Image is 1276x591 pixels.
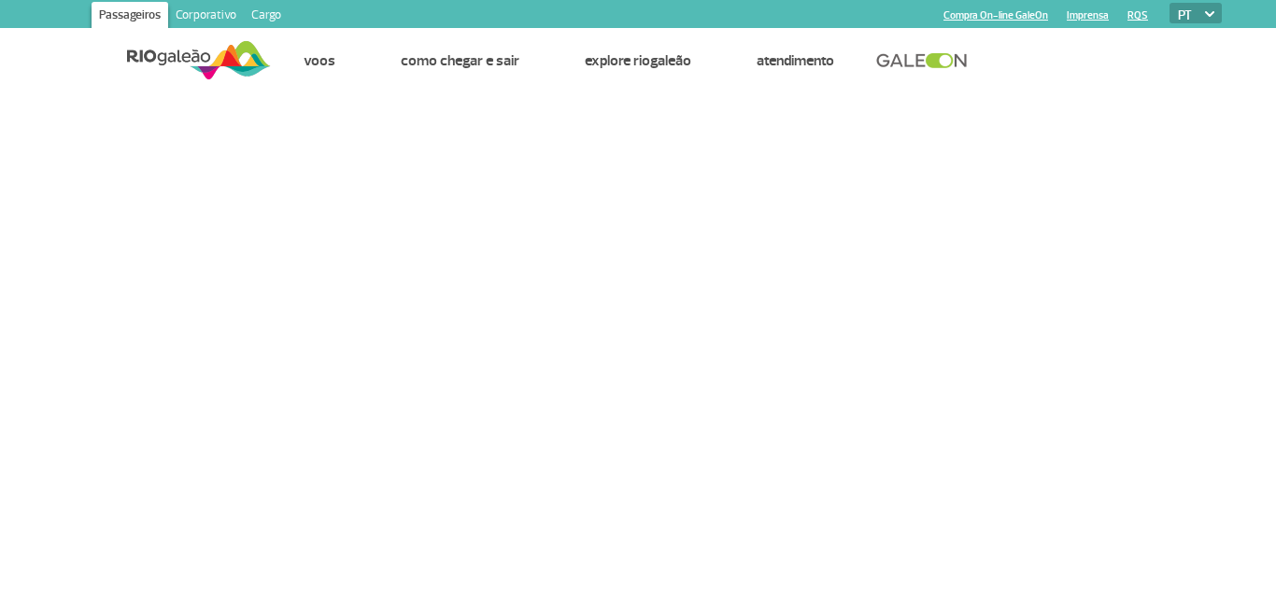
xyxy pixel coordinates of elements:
a: Voos [304,51,335,70]
a: Passageiros [92,2,168,32]
a: Compra On-line GaleOn [943,9,1048,21]
a: Cargo [244,2,289,32]
a: Corporativo [168,2,244,32]
a: RQS [1127,9,1148,21]
a: Como chegar e sair [401,51,519,70]
a: Atendimento [757,51,834,70]
a: Imprensa [1067,9,1109,21]
a: Explore RIOgaleão [585,51,691,70]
